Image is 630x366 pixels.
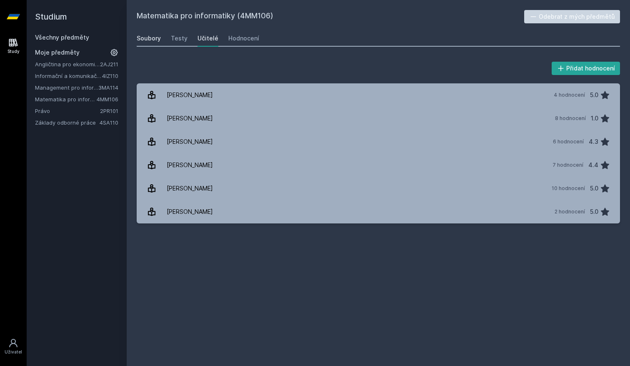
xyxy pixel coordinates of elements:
div: 1.0 [591,110,598,127]
div: Hodnocení [228,34,259,43]
div: Soubory [137,34,161,43]
div: [PERSON_NAME] [167,87,213,103]
a: Právo [35,107,100,115]
div: Uživatel [5,349,22,355]
a: [PERSON_NAME] 7 hodnocení 4.4 [137,153,620,177]
button: Odebrat z mých předmětů [524,10,620,23]
div: [PERSON_NAME] [167,203,213,220]
div: 4 hodnocení [554,92,585,98]
a: Soubory [137,30,161,47]
a: [PERSON_NAME] 4 hodnocení 5.0 [137,83,620,107]
a: 4IZ110 [102,73,118,79]
div: 5.0 [590,203,598,220]
div: 4.3 [589,133,598,150]
div: 5.0 [590,87,598,103]
div: 6 hodnocení [553,138,584,145]
div: 10 hodnocení [552,185,585,192]
a: Základy odborné práce [35,118,100,127]
a: 2AJ211 [100,61,118,68]
div: Testy [171,34,187,43]
a: Informační a komunikační technologie [35,72,102,80]
a: Angličtina pro ekonomická studia 1 (B2/C1) [35,60,100,68]
div: 4.4 [588,157,598,173]
a: Study [2,33,25,59]
a: Matematika pro informatiky [35,95,97,103]
div: Study [7,48,20,55]
a: [PERSON_NAME] 2 hodnocení 5.0 [137,200,620,223]
h2: Matematika pro informatiky (4MM106) [137,10,524,23]
div: 5.0 [590,180,598,197]
div: [PERSON_NAME] [167,133,213,150]
a: Uživatel [2,334,25,359]
a: [PERSON_NAME] 8 hodnocení 1.0 [137,107,620,130]
a: [PERSON_NAME] 10 hodnocení 5.0 [137,177,620,200]
a: 4MM106 [97,96,118,103]
div: 8 hodnocení [555,115,586,122]
div: [PERSON_NAME] [167,157,213,173]
a: Všechny předměty [35,34,89,41]
a: 2PR101 [100,108,118,114]
a: Testy [171,30,187,47]
a: [PERSON_NAME] 6 hodnocení 4.3 [137,130,620,153]
a: 4SA110 [100,119,118,126]
div: 2 hodnocení [555,208,585,215]
a: Učitelé [197,30,218,47]
a: Management pro informatiky a statistiky [35,83,98,92]
a: 3MA114 [98,84,118,91]
div: 7 hodnocení [552,162,583,168]
a: Hodnocení [228,30,259,47]
span: Moje předměty [35,48,80,57]
div: [PERSON_NAME] [167,110,213,127]
button: Přidat hodnocení [552,62,620,75]
div: Učitelé [197,34,218,43]
div: [PERSON_NAME] [167,180,213,197]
